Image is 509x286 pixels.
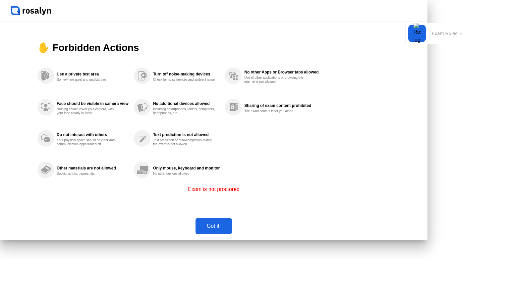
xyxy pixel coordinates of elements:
div: No other devices allowed [153,172,216,176]
p: Exam is not proctored [188,185,240,193]
div: Turn off noise-making devices [153,72,220,76]
div: Text prediction or auto-completion during the exam is not allowed [153,138,216,146]
div: No other Apps or Browser tabs allowed [244,70,318,74]
div: Sharing of exam content prohibited [244,103,318,108]
div: Text prediction is not allowed [153,132,220,137]
div: Nothing should cover your camera, with your face clearly in focus [57,107,119,115]
div: No additional devices allowed [153,101,220,106]
button: Got it! [196,218,232,234]
div: Face should be visible in camera view [57,101,129,106]
div: The exam content is for you alone [244,109,307,113]
div: Do not interact with others [57,132,129,137]
div: Your physical space should be clear and communication apps turned off [57,138,119,146]
button: Exam Rules [430,30,465,36]
div: Got it! [198,223,230,229]
div: Use a private test area [57,72,129,76]
div: Only mouse, keyboard and monitor [153,166,220,170]
div: Somewhere quiet and undisturbed [57,78,119,82]
div: Books, scripts, papers, etc [57,172,119,176]
div: ✋ Forbidden Actions [37,40,320,56]
div: Check for noisy devices and ambient noise [153,78,216,82]
div: Other materials are not allowed [57,166,129,170]
div: Use of other applications or browsing the internet is not allowed [244,76,307,84]
div: Including smartphones, tablets, computers, headphones, etc. [153,107,216,115]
